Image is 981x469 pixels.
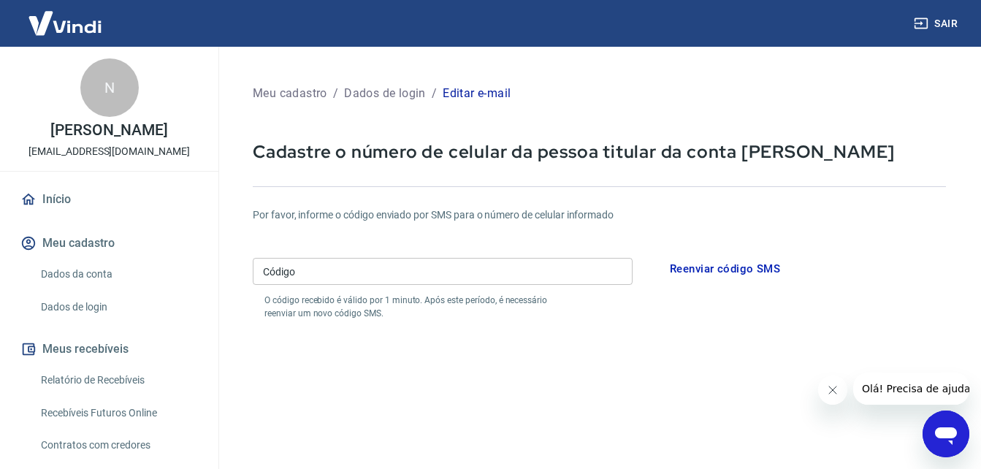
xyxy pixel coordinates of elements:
a: Início [18,183,201,216]
p: Meu cadastro [253,85,327,102]
div: N [80,58,139,117]
p: Editar e-mail [443,85,511,102]
iframe: Mensagem da empresa [853,373,969,405]
button: Meus recebíveis [18,333,201,365]
iframe: Fechar mensagem [818,375,847,405]
button: Reenviar código SMS [662,253,788,284]
iframe: Botão para abrir a janela de mensagens [923,411,969,457]
a: Recebíveis Futuros Online [35,398,201,428]
a: Relatório de Recebíveis [35,365,201,395]
p: Dados de login [344,85,426,102]
a: Contratos com credores [35,430,201,460]
a: Dados de login [35,292,201,322]
img: Vindi [18,1,112,45]
p: / [432,85,437,102]
p: / [333,85,338,102]
p: [EMAIL_ADDRESS][DOMAIN_NAME] [28,144,190,159]
h6: Por favor, informe o código enviado por SMS para o número de celular informado [253,207,946,223]
button: Sair [911,10,963,37]
p: O código recebido é válido por 1 minuto. Após este período, é necessário reenviar um novo código ... [264,294,574,320]
button: Meu cadastro [18,227,201,259]
p: [PERSON_NAME] [50,123,167,138]
a: Dados da conta [35,259,201,289]
span: Olá! Precisa de ajuda? [9,10,123,22]
p: Cadastre o número de celular da pessoa titular da conta [PERSON_NAME] [253,140,946,163]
